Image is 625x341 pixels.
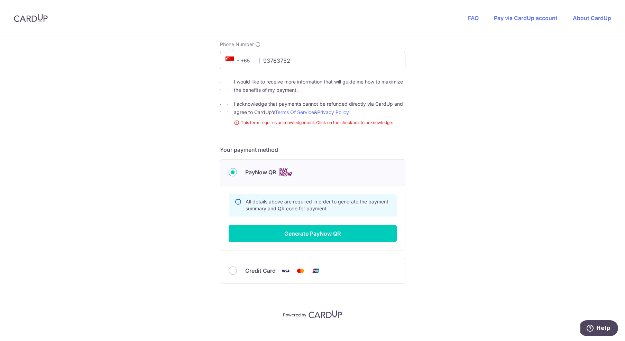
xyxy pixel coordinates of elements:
span: Phone Number [220,41,254,48]
img: Cards logo [279,168,293,177]
small: This term requires acknowledgement. Click on the checkbox to acknowledge. [234,119,405,126]
img: CardUp [14,14,48,22]
a: Terms Of Service [275,109,314,115]
iframe: Opens a widget where you can find more information [580,320,618,338]
button: Generate PayNow QR [229,225,397,242]
span: +65 [223,56,255,65]
span: All details above are required in order to generate the payment summary and QR code for payment. [246,199,388,211]
p: Powered by [283,311,306,318]
a: About CardUp [573,15,611,21]
img: Union Pay [309,266,323,275]
span: PayNow QR [245,168,276,176]
img: Mastercard [294,266,307,275]
div: Credit Card Visa Mastercard Union Pay [229,266,397,275]
label: I acknowledge that payments cannot be refunded directly via CardUp and agree to CardUp’s & [234,100,405,116]
img: CardUp [309,310,342,318]
a: Privacy Policy [317,109,349,115]
h5: Your payment method [220,146,405,154]
span: Credit Card [245,266,276,275]
a: FAQ [468,15,479,21]
a: Pay via CardUp account [494,15,558,21]
span: +65 [226,56,242,65]
div: PayNow QR Cards logo [229,168,397,177]
label: I would like to receive more information that will guide me how to maximize the benefits of my pa... [234,78,405,94]
img: Visa [278,266,292,275]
